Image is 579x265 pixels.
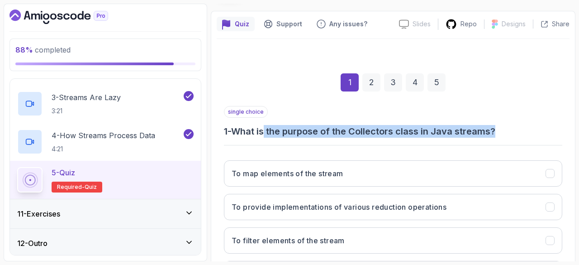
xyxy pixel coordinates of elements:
p: Share [552,19,570,29]
span: quiz [85,183,97,191]
button: 4-How Streams Process Data4:21 [17,129,194,154]
button: Support button [258,17,308,31]
p: 4:21 [52,145,155,154]
button: 11-Exercises [10,199,201,228]
a: Dashboard [9,10,129,24]
div: 5 [427,73,446,92]
button: 12-Outro [10,229,201,258]
p: 3:21 [52,106,121,116]
div: 2 [362,73,380,92]
div: 4 [406,73,424,92]
p: Any issues? [329,19,367,29]
p: single choice [224,106,268,118]
button: To map elements of the stream [224,160,562,187]
h3: 12 - Outro [17,238,47,249]
h3: To filter elements of the stream [232,235,345,246]
button: 3-Streams Are Lazy3:21 [17,91,194,116]
p: Designs [502,19,526,29]
p: Quiz [235,19,249,29]
p: 5 - Quiz [52,167,75,178]
h3: 1 - What is the purpose of the Collectors class in Java streams? [224,125,562,138]
div: 3 [384,73,402,92]
h3: To provide implementations of various reduction operations [232,202,446,212]
button: quiz button [217,17,255,31]
span: Required- [57,183,85,191]
p: 3 - Streams Are Lazy [52,92,121,103]
p: Repo [460,19,477,29]
button: Feedback button [311,17,373,31]
a: Repo [438,19,484,30]
button: To filter elements of the stream [224,227,562,254]
button: 5-QuizRequired-quiz [17,167,194,193]
h3: To map elements of the stream [232,168,343,179]
p: Support [276,19,302,29]
span: completed [15,45,71,54]
button: Share [533,19,570,29]
button: To provide implementations of various reduction operations [224,194,562,220]
p: Slides [413,19,431,29]
p: 4 - How Streams Process Data [52,130,155,141]
span: 88 % [15,45,33,54]
h3: 11 - Exercises [17,208,60,219]
div: 1 [341,73,359,92]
